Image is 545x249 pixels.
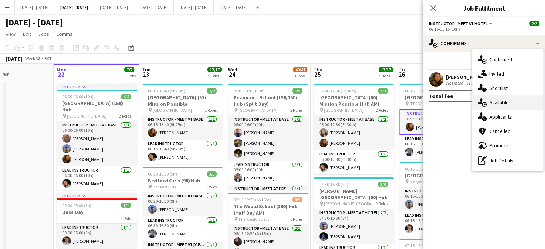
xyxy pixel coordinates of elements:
[324,107,363,113] span: [GEOGRAPHIC_DATA]
[399,109,479,135] app-card-role: Instructor - Meet at Hotel1/106:15-16:15 (10h)[PERSON_NAME]
[142,66,150,73] span: Tue
[465,80,482,86] div: 51.24mi
[314,115,394,150] app-card-role: Instructor - Meet at Base2/206:00-12:30 (6h30m)[PERSON_NAME][PERSON_NAME]
[20,29,34,39] a: Edit
[399,94,479,101] h3: [GEOGRAPHIC_DATA] (36) Hub
[290,107,302,113] span: 3 Roles
[399,84,479,159] app-job-card: 06:15-16:15 (10h)2/2[GEOGRAPHIC_DATA] (36) Hub [PERSON_NAME][GEOGRAPHIC_DATA]2 RolesInstructor - ...
[399,162,479,236] div: 06:15-16:20 (10h5m)2/2[GEOGRAPHIC_DATA] (33) Hub Marymount [GEOGRAPHIC_DATA]2 RolesInstructor - M...
[142,84,223,164] div: 06:15-15:40 (9h25m)2/2[GEOGRAPHIC_DATA] (57) Mission Possible [GEOGRAPHIC_DATA]2 RolesInstructor ...
[228,66,237,73] span: Wed
[174,0,214,14] button: [DATE] - [DATE]
[208,73,221,78] div: 5 Jobs
[57,100,137,113] h3: [GEOGRAPHIC_DATA] (150) Hub
[56,31,72,37] span: Comms
[134,0,174,14] button: [DATE] - [DATE]
[6,55,22,62] div: [DATE]
[228,161,308,185] app-card-role: Lead Instructor1/106:00-16:00 (10h)[PERSON_NAME]
[399,66,405,73] span: Fri
[57,224,137,248] app-card-role: Lead Instructor1/109:00-15:00 (6h)[PERSON_NAME]
[314,150,394,174] app-card-role: Lead Instructor1/106:00-12:30 (6h30m)[PERSON_NAME]
[429,27,539,32] div: 06:15-16:15 (10h)
[53,29,75,39] a: Comms
[489,99,509,106] span: Available
[62,94,94,99] span: 06:00-16:00 (10h)
[57,66,67,73] span: Mon
[124,67,134,72] span: 7/7
[429,21,488,26] span: Instructor - Meet at Hotel
[405,243,442,248] span: 07:15-15:45 (8h30m)
[234,197,271,202] span: 06:15-12:30 (6h15m)
[293,73,307,78] div: 8 Jobs
[227,70,237,78] span: 24
[57,84,137,190] app-job-card: In progress06:00-16:00 (10h)4/4[GEOGRAPHIC_DATA] (150) Hub [GEOGRAPHIC_DATA]2 RolesInstructor - M...
[207,88,217,94] span: 2/2
[35,29,52,39] a: Jobs
[142,192,223,216] app-card-role: Instructor - Meet at Base1/106:30-15:30 (9h)[PERSON_NAME]
[67,113,106,119] span: [GEOGRAPHIC_DATA]
[410,179,462,185] span: Marymount [GEOGRAPHIC_DATA]
[429,92,453,100] div: Total fee
[54,0,94,14] button: [DATE] - [DATE]
[292,88,302,94] span: 5/5
[3,29,19,39] a: View
[489,85,508,91] span: Shortlist
[38,31,49,37] span: Jobs
[290,216,302,222] span: 6 Roles
[141,70,150,78] span: 23
[489,56,512,63] span: Confirmed
[228,115,308,161] app-card-role: Instructor - Meet at Base3/306:00-16:00 (10h)[PERSON_NAME][PERSON_NAME][PERSON_NAME]
[228,84,308,190] div: 06:00-16:00 (10h)5/5Beaumont School (150/150) Hub (Split Day) [GEOGRAPHIC_DATA]3 RolesInstructor ...
[472,153,543,168] div: Job Details
[398,70,405,78] span: 26
[125,73,136,78] div: 3 Jobs
[379,67,393,72] span: 17/17
[121,216,131,221] span: 1 Role
[489,71,504,77] span: Invited
[324,201,376,206] span: [PERSON_NAME][GEOGRAPHIC_DATA]
[376,201,388,206] span: 2 Roles
[24,56,42,61] span: Week 38
[44,56,52,61] div: BST
[57,193,137,248] app-job-card: In progress09:00-15:00 (6h)1/1Base Day1 RoleLead Instructor1/109:00-15:00 (6h)[PERSON_NAME]
[314,209,394,244] app-card-role: Instructor - Meet at Hotel2/207:30-15:30 (8h)[PERSON_NAME][PERSON_NAME]
[405,166,442,172] span: 06:15-16:20 (10h5m)
[205,184,217,190] span: 3 Roles
[399,187,479,211] app-card-role: Instructor - Meet at Base1/106:15-16:20 (10h5m)[PERSON_NAME]
[228,185,308,209] app-card-role: Instructor - Meet at [GEOGRAPHIC_DATA]1/1
[314,188,394,201] h3: [PERSON_NAME][GEOGRAPHIC_DATA] (80) Hub
[207,171,217,177] span: 3/3
[142,216,223,241] app-card-role: Lead Instructor1/106:30-15:30 (9h)[PERSON_NAME]
[153,184,176,190] span: Bedford Girls
[142,140,223,164] app-card-role: Lead Instructor1/106:15-15:40 (9h25m)[PERSON_NAME]
[57,166,137,191] app-card-role: Lead Instructor1/106:00-16:00 (10h)[PERSON_NAME]
[238,216,271,222] span: The Weald School
[314,66,322,73] span: Thu
[142,94,223,107] h3: [GEOGRAPHIC_DATA] (57) Mission Possible
[319,182,348,187] span: 07:30-15:30 (8h)
[446,74,484,80] div: [PERSON_NAME]
[62,203,91,208] span: 09:00-15:00 (6h)
[142,177,223,184] h3: Bedford Girls (90) Hub
[446,80,465,86] div: Not rated
[205,107,217,113] span: 2 Roles
[429,21,493,26] button: Instructor - Meet at Hotel
[399,172,479,179] h3: [GEOGRAPHIC_DATA] (33) Hub
[57,193,137,198] div: In progress
[234,88,265,94] span: 06:00-16:00 (10h)
[410,101,462,106] span: [PERSON_NAME][GEOGRAPHIC_DATA]
[56,70,67,78] span: 22
[57,209,137,215] h3: Base Day
[153,107,192,113] span: [GEOGRAPHIC_DATA]
[378,88,388,94] span: 3/3
[121,94,131,99] span: 4/4
[312,70,322,78] span: 25
[57,121,137,166] app-card-role: Instructor - Meet at Base3/306:00-16:00 (10h)[PERSON_NAME][PERSON_NAME][PERSON_NAME]
[228,203,308,216] h3: The Weald School (300) Hub (Half Day AM)
[207,67,222,72] span: 17/17
[314,84,394,174] app-job-card: 06:00-12:30 (6h30m)3/3[GEOGRAPHIC_DATA] (80) Mission Possible (H/D AM) [GEOGRAPHIC_DATA]2 RolesIn...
